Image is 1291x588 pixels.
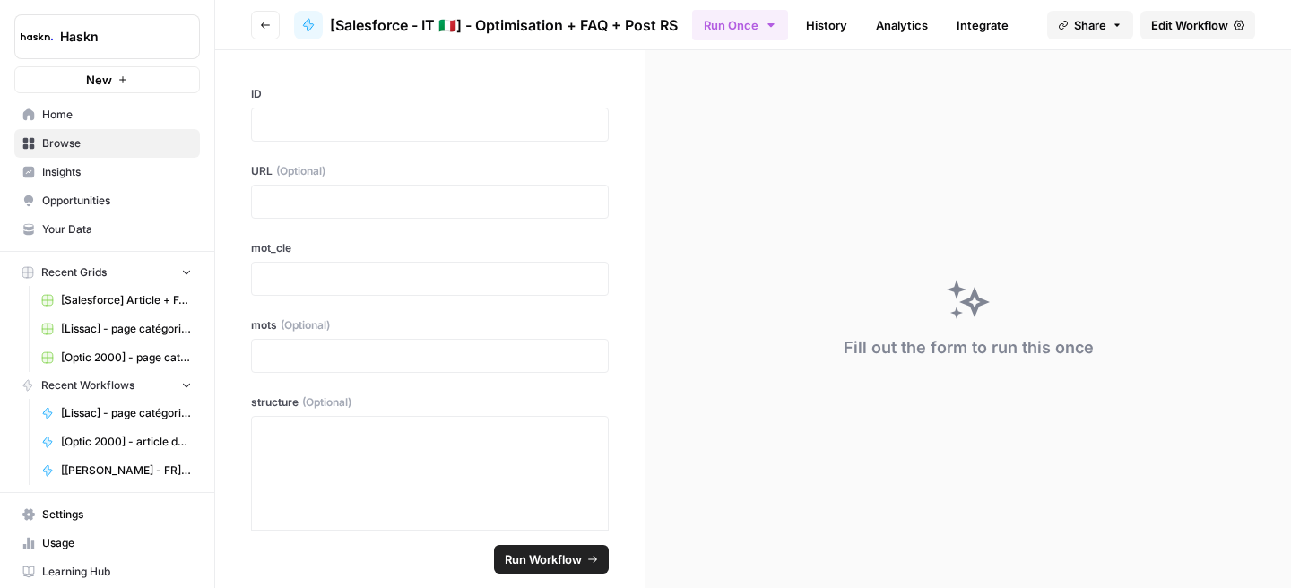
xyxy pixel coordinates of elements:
[14,186,200,215] a: Opportunities
[33,343,200,372] a: [Optic 2000] - page catégorie + article de blog
[251,86,609,102] label: ID
[61,292,192,308] span: [Salesforce] Article + FAQ + Posts RS / Opti
[41,264,107,281] span: Recent Grids
[865,11,939,39] a: Analytics
[21,21,53,53] img: Haskn Logo
[795,11,858,39] a: History
[1151,16,1228,34] span: Edit Workflow
[42,135,192,151] span: Browse
[33,315,200,343] a: [Lissac] - page catégorie - 300 à 800 mots
[33,428,200,456] a: [Optic 2000] - article de blog - 600 à 1500 mots
[42,221,192,238] span: Your Data
[692,10,788,40] button: Run Once
[14,259,200,286] button: Recent Grids
[61,434,192,450] span: [Optic 2000] - article de blog - 600 à 1500 mots
[42,506,192,523] span: Settings
[14,66,200,93] button: New
[844,335,1094,360] div: Fill out the form to run this once
[42,564,192,580] span: Learning Hub
[1140,11,1255,39] a: Edit Workflow
[276,163,325,179] span: (Optional)
[14,372,200,399] button: Recent Workflows
[281,317,330,333] span: (Optional)
[494,545,609,574] button: Run Workflow
[61,321,192,337] span: [Lissac] - page catégorie - 300 à 800 mots
[14,14,200,59] button: Workspace: Haskn
[61,350,192,366] span: [Optic 2000] - page catégorie + article de blog
[14,100,200,129] a: Home
[302,394,351,411] span: (Optional)
[946,11,1019,39] a: Integrate
[251,317,609,333] label: mots
[60,28,169,46] span: Haskn
[61,405,192,421] span: [Lissac] - page catégorie - 300 à 800 mots
[41,377,134,393] span: Recent Workflows
[61,463,192,479] span: [[PERSON_NAME] - FR] - articles de blog (optimisation)
[14,158,200,186] a: Insights
[42,164,192,180] span: Insights
[14,558,200,586] a: Learning Hub
[1074,16,1106,34] span: Share
[1047,11,1133,39] button: Share
[14,215,200,244] a: Your Data
[33,399,200,428] a: [Lissac] - page catégorie - 300 à 800 mots
[86,71,112,89] span: New
[251,240,609,256] label: mot_cle
[505,550,582,568] span: Run Workflow
[33,456,200,485] a: [[PERSON_NAME] - FR] - articles de blog (optimisation)
[14,500,200,529] a: Settings
[33,286,200,315] a: [Salesforce] Article + FAQ + Posts RS / Opti
[14,129,200,158] a: Browse
[251,163,609,179] label: URL
[42,107,192,123] span: Home
[14,529,200,558] a: Usage
[42,535,192,551] span: Usage
[294,11,678,39] a: [Salesforce - IT 🇮🇹] - Optimisation + FAQ + Post RS
[42,193,192,209] span: Opportunities
[251,394,609,411] label: structure
[330,14,678,36] span: [Salesforce - IT 🇮🇹] - Optimisation + FAQ + Post RS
